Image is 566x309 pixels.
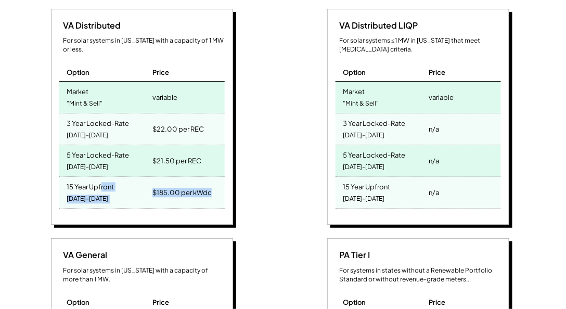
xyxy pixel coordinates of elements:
div: Price [152,68,169,77]
div: $22.00 per REC [152,122,204,136]
div: Option [67,68,90,77]
div: VA Distributed [59,20,121,31]
div: [DATE]-[DATE] [343,160,385,174]
div: variable [152,90,177,105]
div: [DATE]-[DATE] [67,192,109,206]
div: Market [67,84,89,96]
div: [DATE]-[DATE] [67,128,109,143]
div: PA Tier I [336,249,370,261]
div: Price [152,298,169,307]
div: "Mint & Sell" [67,97,103,111]
div: Price [429,68,445,77]
div: $21.50 per REC [152,153,201,168]
div: VA Distributed LIQP [336,20,418,31]
div: Option [67,298,90,307]
div: Market [343,84,365,96]
div: 5 Year Locked-Rate [343,148,406,160]
div: "Mint & Sell" [343,97,379,111]
div: [DATE]-[DATE] [343,128,385,143]
div: Price [429,298,445,307]
div: For solar systems in [US_STATE] with a capacity of more than 1 MW. [63,266,225,284]
div: Option [343,68,366,77]
div: [DATE]-[DATE] [67,160,109,174]
div: 3 Year Locked-Rate [67,116,130,128]
div: For systems in states without a Renewable Portfolio Standard or without revenue-grade meters... [340,266,501,284]
div: n/a [429,153,439,168]
div: [DATE]-[DATE] [343,192,385,206]
div: 15 Year Upfront [67,179,114,191]
div: For solar systems ≤1 MW in [US_STATE] that meet [MEDICAL_DATA] criteria. [340,36,501,54]
div: 3 Year Locked-Rate [343,116,406,128]
div: For solar systems in [US_STATE] with a capacity of 1 MW or less. [63,36,225,54]
div: VA General [59,249,108,261]
div: 15 Year Upfront [343,179,391,191]
div: Option [343,298,366,307]
div: $185.00 per kWdc [152,185,212,200]
div: 5 Year Locked-Rate [67,148,130,160]
div: n/a [429,185,439,200]
div: variable [429,90,454,105]
div: n/a [429,122,439,136]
